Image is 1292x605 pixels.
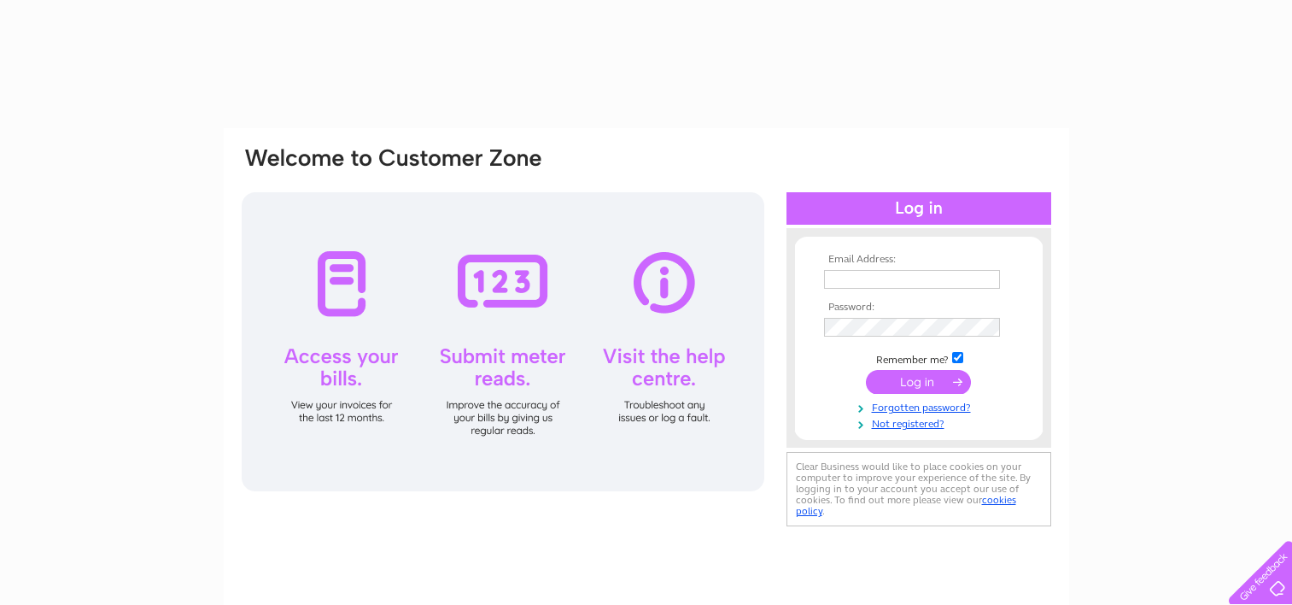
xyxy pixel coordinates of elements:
[820,254,1018,266] th: Email Address:
[866,370,971,394] input: Submit
[820,302,1018,314] th: Password:
[824,398,1018,414] a: Forgotten password?
[824,414,1018,431] a: Not registered?
[786,452,1051,526] div: Clear Business would like to place cookies on your computer to improve your experience of the sit...
[820,349,1018,367] td: Remember me?
[796,494,1016,517] a: cookies policy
